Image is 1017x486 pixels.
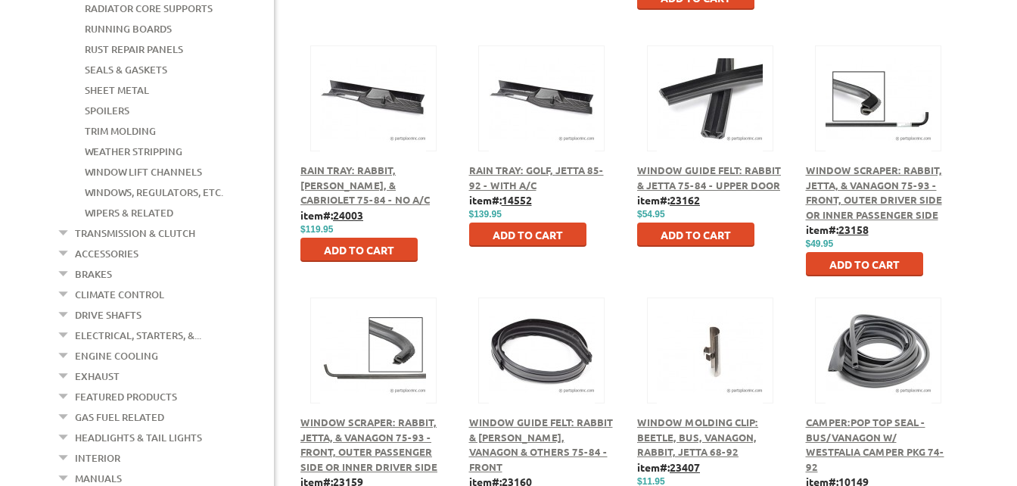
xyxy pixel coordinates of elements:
[493,228,563,241] span: Add to Cart
[469,164,604,192] a: Rain Tray: Golf, Jetta 85-92 - with A/C
[75,285,164,304] a: Climate Control
[75,428,202,447] a: Headlights & Tail Lights
[806,238,834,249] span: $49.95
[469,209,502,220] span: $139.95
[85,142,182,161] a: Weather Stripping
[300,224,333,235] span: $119.95
[75,387,177,407] a: Featured Products
[75,305,142,325] a: Drive Shafts
[300,416,437,473] a: Window Scraper: Rabbit, Jetta, & Vanagon 75-93 - Front, Outer Passenger Side or Inner Driver Side
[85,19,172,39] a: Running Boards
[85,39,183,59] a: Rust Repair Panels
[806,223,869,236] b: item#:
[85,101,129,120] a: Spoilers
[469,193,532,207] b: item#:
[75,264,112,284] a: Brakes
[637,223,754,247] button: Add to Cart
[806,164,942,221] a: Window Scraper: Rabbit, Jetta, & Vanagon 75-93 - Front, Outer Driver Side or Inner Passenger Side
[85,80,149,100] a: Sheet Metal
[300,164,430,206] a: Rain Tray: Rabbit, [PERSON_NAME], & Cabriolet 75-84 - No A/C
[670,193,700,207] u: 23162
[324,243,394,257] span: Add to Cart
[75,326,201,345] a: Electrical, Starters, &...
[85,182,223,202] a: Windows, Regulators, Etc.
[85,203,173,223] a: Wipers & Related
[85,121,156,141] a: Trim Molding
[637,416,758,458] a: Window Molding Clip: Beetle, Bus, Vanagon, Rabbit, Jetta 68-92
[333,208,363,222] u: 24003
[85,60,167,79] a: Seals & Gaskets
[838,223,869,236] u: 23158
[637,209,665,220] span: $54.95
[637,164,781,192] a: Window Guide Felt: Rabbit & Jetta 75-84 - Upper Door
[75,346,158,366] a: Engine Cooling
[469,223,586,247] button: Add to Cart
[75,223,195,243] a: Transmission & Clutch
[75,407,164,427] a: Gas Fuel Related
[502,193,532,207] u: 14552
[75,244,138,263] a: Accessories
[661,228,731,241] span: Add to Cart
[300,238,418,262] button: Add to Cart
[75,448,120,468] a: Interior
[670,460,700,474] u: 23407
[300,208,363,222] b: item#:
[806,252,923,276] button: Add to Cart
[637,193,700,207] b: item#:
[637,460,700,474] b: item#:
[75,366,120,386] a: Exhaust
[469,416,613,473] a: Window Guide Felt: Rabbit & [PERSON_NAME], Vanagon & Others 75-84 - Front
[85,162,202,182] a: Window Lift Channels
[829,257,900,271] span: Add to Cart
[806,416,944,473] a: Camper:Pop Top Seal - Bus/Vanagon w/ Westfalia Camper Pkg 74-92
